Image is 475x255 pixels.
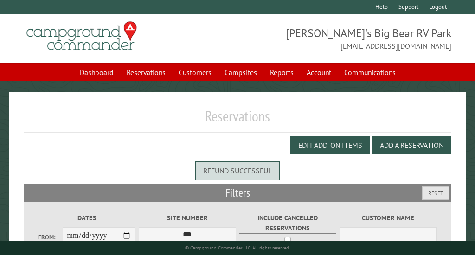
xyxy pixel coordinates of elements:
[24,107,451,133] h1: Reservations
[121,64,171,81] a: Reservations
[301,64,337,81] a: Account
[290,136,370,154] button: Edit Add-on Items
[74,64,119,81] a: Dashboard
[173,64,217,81] a: Customers
[139,213,236,223] label: Site Number
[38,213,135,223] label: Dates
[340,213,437,223] label: Customer Name
[372,136,451,154] button: Add a Reservation
[239,213,336,233] label: Include Cancelled Reservations
[339,64,401,81] a: Communications
[237,25,451,51] span: [PERSON_NAME]'s Big Bear RV Park [EMAIL_ADDRESS][DOMAIN_NAME]
[38,233,63,242] label: From:
[185,245,290,251] small: © Campground Commander LLC. All rights reserved.
[195,161,280,180] div: Refund successful
[24,184,451,202] h2: Filters
[422,186,449,200] button: Reset
[24,18,140,54] img: Campground Commander
[219,64,263,81] a: Campsites
[264,64,299,81] a: Reports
